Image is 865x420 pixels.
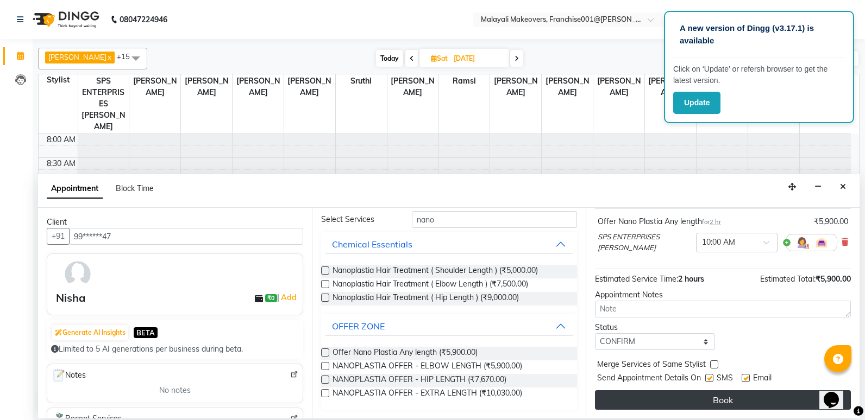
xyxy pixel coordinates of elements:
[333,387,522,401] span: NANOPLASTIA OFFER - EXTRA LENGTH (₹10,030.00)
[45,134,78,145] div: 8:00 AM
[819,377,854,409] iframe: chat widget
[387,74,438,99] span: [PERSON_NAME]
[120,4,167,35] b: 08047224946
[597,372,701,386] span: Send Appointment Details On
[28,4,102,35] img: logo
[116,183,154,193] span: Block Time
[814,216,848,227] div: ₹5,900.00
[645,74,696,99] span: [PERSON_NAME]
[595,289,851,301] div: Appointment Notes
[450,50,505,67] input: 2025-09-06
[333,278,528,292] span: Nanoplastia Hair Treatment ( Elbow Length ) (₹7,500.00)
[717,372,733,386] span: SMS
[117,52,138,61] span: +15
[598,232,692,253] span: SPS ENTERPRISES [PERSON_NAME]
[595,390,851,410] button: Book
[332,238,412,251] div: Chemical Essentials
[279,291,298,304] a: Add
[51,343,299,355] div: Limited to 5 AI generations per business during beta.
[62,258,93,290] img: avatar
[78,74,129,133] span: SPS ENTERPRISES [PERSON_NAME]
[593,74,644,99] span: [PERSON_NAME]
[428,54,450,62] span: Sat
[129,74,180,99] span: [PERSON_NAME]
[284,74,335,99] span: [PERSON_NAME]
[376,50,403,67] span: Today
[48,53,106,61] span: [PERSON_NAME]
[333,360,522,374] span: NANOPLASTIA OFFER - ELBOW LENGTH (₹5,900.00)
[47,179,103,199] span: Appointment
[595,274,678,284] span: Estimated Service Time:
[598,216,721,227] div: Offer Nano Plastia Any length
[815,236,828,249] img: Interior.png
[336,74,387,88] span: Sruthi
[490,74,541,99] span: [PERSON_NAME]
[325,234,573,254] button: Chemical Essentials
[542,74,593,99] span: [PERSON_NAME]
[439,74,490,88] span: Ramsi
[56,290,85,306] div: Nisha
[680,22,838,47] p: A new version of Dingg (v3.17.1) is available
[52,368,86,383] span: Notes
[159,385,191,396] span: No notes
[710,218,721,226] span: 2 hr
[673,92,720,114] button: Update
[313,214,404,225] div: Select Services
[333,347,478,360] span: Offer Nano Plastia Any length (₹5,900.00)
[795,236,808,249] img: Hairdresser.png
[52,325,128,340] button: Generate AI Insights
[333,374,506,387] span: NANOPLASTIA OFFER - HIP LENGTH (₹7,670.00)
[760,274,816,284] span: Estimated Total:
[265,294,277,303] span: ₹0
[333,265,538,278] span: Nanoplastia Hair Treatment ( Shoulder Length ) (₹5,000.00)
[325,316,573,336] button: OFFER ZONE
[332,320,385,333] div: OFFER ZONE
[412,211,577,228] input: Search by service name
[597,359,706,372] span: Merge Services of Same Stylist
[333,292,519,306] span: Nanoplastia Hair Treatment ( Hip Length ) (₹9,000.00)
[233,74,284,99] span: [PERSON_NAME]
[595,322,715,333] div: Status
[702,218,721,226] small: for
[47,228,70,245] button: +91
[45,158,78,169] div: 8:30 AM
[678,274,704,284] span: 2 hours
[277,291,298,304] span: |
[39,74,78,86] div: Stylist
[69,228,303,245] input: Search by Name/Mobile/Email/Code
[106,53,111,61] a: x
[181,74,232,99] span: [PERSON_NAME]
[134,327,158,338] span: BETA
[673,63,845,86] p: Click on ‘Update’ or refersh browser to get the latest version.
[753,372,772,386] span: Email
[835,179,851,195] button: Close
[47,217,303,228] div: Client
[816,274,851,284] span: ₹5,900.00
